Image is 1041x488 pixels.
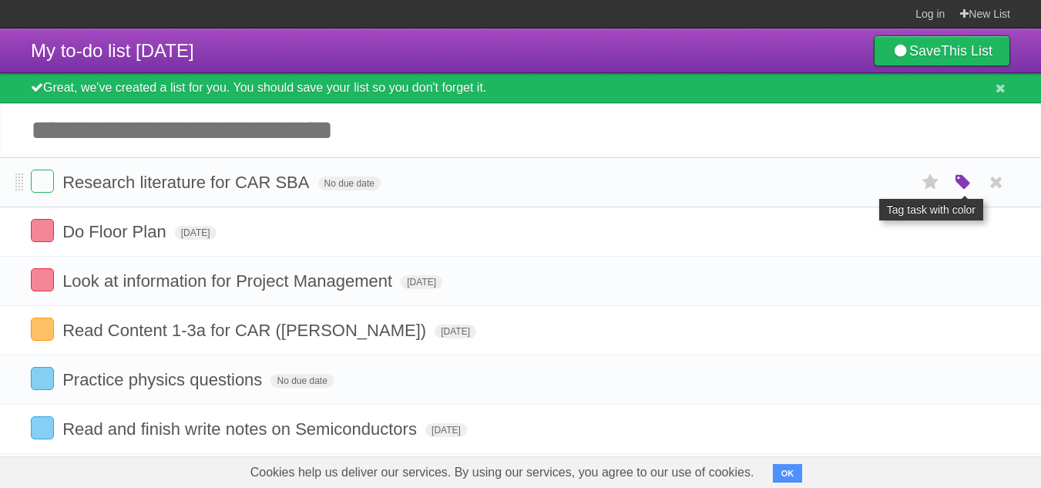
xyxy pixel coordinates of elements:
[941,43,992,59] b: This List
[401,275,442,289] span: [DATE]
[31,40,194,61] span: My to-do list [DATE]
[31,268,54,291] label: Done
[318,177,381,190] span: No due date
[31,318,54,341] label: Done
[31,170,54,193] label: Done
[425,423,467,437] span: [DATE]
[62,271,396,291] span: Look at information for Project Management
[773,464,803,483] button: OK
[62,321,430,340] span: Read Content 1-3a for CAR ([PERSON_NAME])
[31,367,54,390] label: Done
[62,173,313,192] span: Research literature for CAR SBA
[270,374,333,388] span: No due date
[916,170,945,195] label: Star task
[62,370,266,389] span: Practice physics questions
[435,325,476,338] span: [DATE]
[31,219,54,242] label: Done
[62,222,170,241] span: Do Floor Plan
[175,226,217,240] span: [DATE]
[874,35,1010,66] a: SaveThis List
[62,419,421,439] span: Read and finish write notes on Semiconductors
[31,416,54,439] label: Done
[235,457,770,488] span: Cookies help us deliver our services. By using our services, you agree to our use of cookies.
